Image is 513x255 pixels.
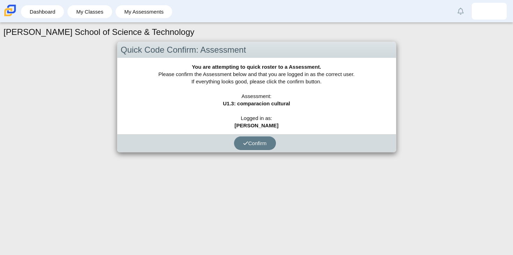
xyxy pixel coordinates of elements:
[119,5,169,18] a: My Assessments
[3,26,195,38] h1: [PERSON_NAME] School of Science & Technology
[453,3,468,19] a: Alerts
[3,3,17,18] img: Carmen School of Science & Technology
[117,58,396,134] div: Please confirm the Assessment below and that you are logged in as the correct user. If everything...
[71,5,109,18] a: My Classes
[243,140,267,146] span: Confirm
[3,13,17,19] a: Carmen School of Science & Technology
[117,42,396,58] div: Quick Code Confirm: Assessment
[235,122,279,128] b: [PERSON_NAME]
[484,6,495,17] img: cristina.gonzalezm.vEMRiT
[24,5,60,18] a: Dashboard
[472,3,507,20] a: cristina.gonzalezm.vEMRiT
[223,100,290,106] b: U1.3: comparacion cultural
[192,64,321,70] b: You are attempting to quick roster to a Assessment.
[234,136,276,150] button: Confirm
